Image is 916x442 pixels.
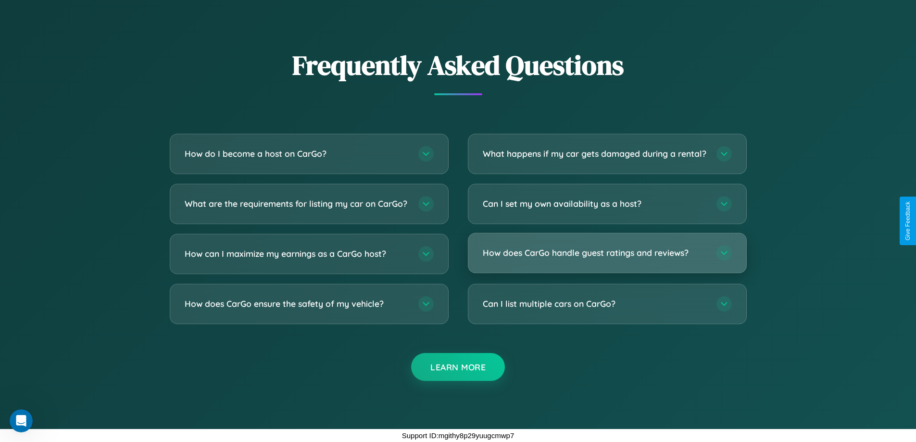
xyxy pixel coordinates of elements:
[185,298,409,310] h3: How does CarGo ensure the safety of my vehicle?
[483,298,707,310] h3: Can I list multiple cars on CarGo?
[185,198,409,210] h3: What are the requirements for listing my car on CarGo?
[483,247,707,259] h3: How does CarGo handle guest ratings and reviews?
[411,353,505,381] button: Learn More
[904,202,911,240] div: Give Feedback
[185,248,409,260] h3: How can I maximize my earnings as a CarGo host?
[402,429,514,442] p: Support ID: mgithy8p29yuugcmwp7
[10,409,33,432] iframe: Intercom live chat
[170,47,747,84] h2: Frequently Asked Questions
[483,148,707,160] h3: What happens if my car gets damaged during a rental?
[185,148,409,160] h3: How do I become a host on CarGo?
[483,198,707,210] h3: Can I set my own availability as a host?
